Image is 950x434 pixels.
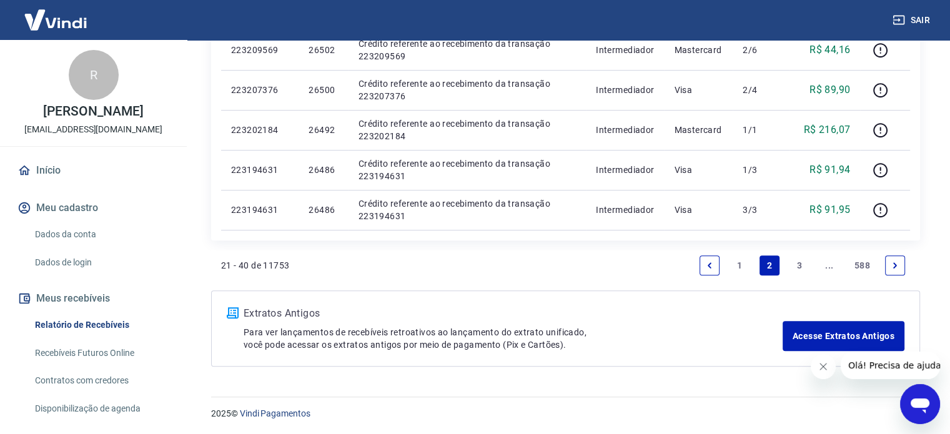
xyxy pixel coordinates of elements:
p: Crédito referente ao recebimento da transação 223194631 [359,157,576,182]
p: Intermediador [596,124,654,136]
p: 223202184 [231,124,289,136]
p: R$ 91,94 [809,162,850,177]
button: Meu cadastro [15,194,172,222]
p: Visa [674,204,723,216]
p: Crédito referente ao recebimento da transação 223202184 [359,117,576,142]
a: Relatório de Recebíveis [30,312,172,338]
p: Para ver lançamentos de recebíveis retroativos ao lançamento do extrato unificado, você pode aces... [244,326,783,351]
a: Início [15,157,172,184]
p: 1/1 [743,124,779,136]
p: [PERSON_NAME] [43,105,143,118]
a: Next page [885,255,905,275]
p: Intermediador [596,84,654,96]
a: Page 3 [789,255,809,275]
p: 2/6 [743,44,779,56]
p: Mastercard [674,124,723,136]
a: Vindi Pagamentos [240,408,310,418]
p: Intermediador [596,44,654,56]
p: Crédito referente ao recebimento da transação 223207376 [359,77,576,102]
a: Recebíveis Futuros Online [30,340,172,366]
a: Contratos com credores [30,368,172,393]
a: Jump forward [819,255,839,275]
p: Visa [674,84,723,96]
a: Acesse Extratos Antigos [783,321,904,351]
a: Page 1 [730,255,750,275]
p: 26492 [309,124,338,136]
a: Page 2 is your current page [760,255,779,275]
p: 223209569 [231,44,289,56]
button: Sair [890,9,935,32]
ul: Pagination [695,250,910,280]
iframe: Botão para abrir a janela de mensagens [900,384,940,424]
img: ícone [227,307,239,318]
p: 3/3 [743,204,779,216]
iframe: Mensagem da empresa [841,352,940,379]
p: 223194631 [231,204,289,216]
p: Intermediador [596,204,654,216]
a: Disponibilização de agenda [30,396,172,422]
p: [EMAIL_ADDRESS][DOMAIN_NAME] [24,123,162,136]
p: 26502 [309,44,338,56]
a: Dados da conta [30,222,172,247]
p: 26500 [309,84,338,96]
p: Crédito referente ao recebimento da transação 223209569 [359,37,576,62]
img: Vindi [15,1,96,39]
p: 223207376 [231,84,289,96]
a: Page 588 [849,255,875,275]
span: Olá! Precisa de ajuda? [7,9,105,19]
p: R$ 216,07 [804,122,851,137]
p: Intermediador [596,164,654,176]
p: 223194631 [231,164,289,176]
p: 1/3 [743,164,779,176]
p: 26486 [309,204,338,216]
p: 21 - 40 de 11753 [221,259,289,272]
p: R$ 91,95 [809,202,850,217]
p: R$ 44,16 [809,42,850,57]
p: Extratos Antigos [244,306,783,321]
p: 26486 [309,164,338,176]
p: Crédito referente ao recebimento da transação 223194631 [359,197,576,222]
iframe: Fechar mensagem [811,354,836,379]
button: Meus recebíveis [15,285,172,312]
p: Visa [674,164,723,176]
p: R$ 89,90 [809,82,850,97]
div: R [69,50,119,100]
p: 2025 © [211,407,920,420]
a: Dados de login [30,250,172,275]
p: 2/4 [743,84,779,96]
a: Previous page [700,255,720,275]
p: Mastercard [674,44,723,56]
